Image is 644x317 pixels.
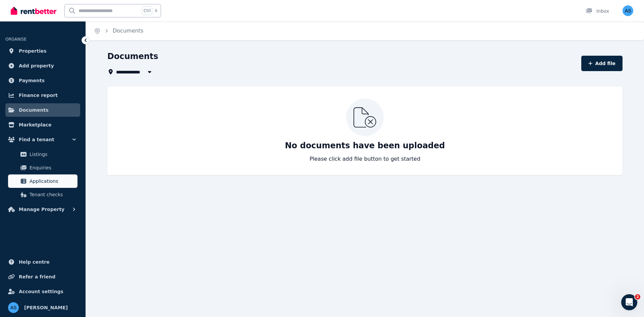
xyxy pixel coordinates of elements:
span: Add property [19,62,54,70]
span: Tenant checks [30,191,75,199]
a: Documents [5,103,80,117]
span: [PERSON_NAME] [24,304,68,312]
span: k [155,8,157,13]
a: Refer a friend [5,270,80,283]
div: Inbox [586,8,609,14]
a: Account settings [5,285,80,298]
h1: Documents [107,51,158,62]
span: Manage Property [19,205,64,213]
span: Enquiries [30,164,75,172]
span: Marketplace [19,121,51,129]
a: Payments [5,74,80,87]
span: 2 [635,294,640,300]
span: Payments [19,76,45,85]
button: Add file [581,56,623,71]
span: Account settings [19,287,63,296]
nav: Breadcrumb [86,21,151,40]
img: Aaron Showell [623,5,633,16]
span: Ctrl [142,6,152,15]
a: Marketplace [5,118,80,131]
img: RentBetter [11,6,56,16]
span: ORGANISE [5,37,26,42]
iframe: Intercom live chat [621,294,637,310]
span: Find a tenant [19,136,54,144]
a: Listings [8,148,77,161]
span: Properties [19,47,47,55]
a: Properties [5,44,80,58]
a: Help centre [5,255,80,269]
span: Applications [30,177,75,185]
a: Documents [113,28,143,34]
button: Find a tenant [5,133,80,146]
p: No documents have been uploaded [285,140,445,151]
span: Documents [19,106,49,114]
span: Help centre [19,258,50,266]
span: Refer a friend [19,273,55,281]
a: Enquiries [8,161,77,174]
span: Listings [30,150,75,158]
a: Applications [8,174,77,188]
a: Add property [5,59,80,72]
a: Finance report [5,89,80,102]
span: Finance report [19,91,58,99]
button: Manage Property [5,203,80,216]
img: Aaron Showell [8,302,19,313]
a: Tenant checks [8,188,77,201]
p: Please click add file button to get started [310,155,420,163]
